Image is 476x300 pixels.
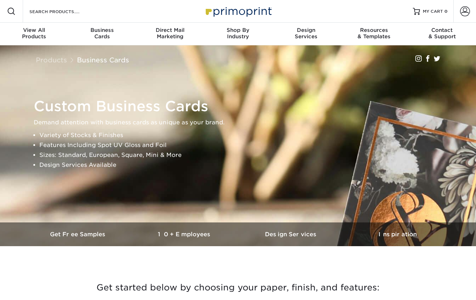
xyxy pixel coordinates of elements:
span: Design [272,27,340,33]
span: Resources [340,27,408,33]
a: BusinessCards [68,23,136,45]
li: Variety of Stocks & Finishes [39,130,449,140]
li: Sizes: Standard, European, Square, Mini & More [39,150,449,160]
img: Primoprint [203,4,273,19]
a: Shop ByIndustry [204,23,272,45]
h3: 10+ Employees [132,231,238,238]
div: & Templates [340,27,408,40]
a: 10+ Employees [132,222,238,246]
p: Demand attention with business cards as unique as your brand. [34,118,449,128]
a: Inspiration [344,222,451,246]
h3: Design Services [238,231,344,238]
div: Industry [204,27,272,40]
input: SEARCH PRODUCTS..... [29,7,98,16]
h1: Custom Business Cards [34,98,449,115]
a: Resources& Templates [340,23,408,45]
div: Cards [68,27,136,40]
a: Design Services [238,222,344,246]
a: Get Free Samples [25,222,132,246]
li: Features Including Spot UV Gloss and Foil [39,140,449,150]
span: 0 [444,9,448,14]
a: Contact& Support [408,23,476,45]
div: Services [272,27,340,40]
a: Direct MailMarketing [136,23,204,45]
span: Business [68,27,136,33]
span: Contact [408,27,476,33]
span: Shop By [204,27,272,33]
div: Marketing [136,27,204,40]
h3: Inspiration [344,231,451,238]
span: MY CART [423,9,443,15]
a: Business Cards [77,56,129,64]
h3: Get Free Samples [25,231,132,238]
div: & Support [408,27,476,40]
span: Direct Mail [136,27,204,33]
a: DesignServices [272,23,340,45]
li: Design Services Available [39,160,449,170]
a: Products [36,56,67,64]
